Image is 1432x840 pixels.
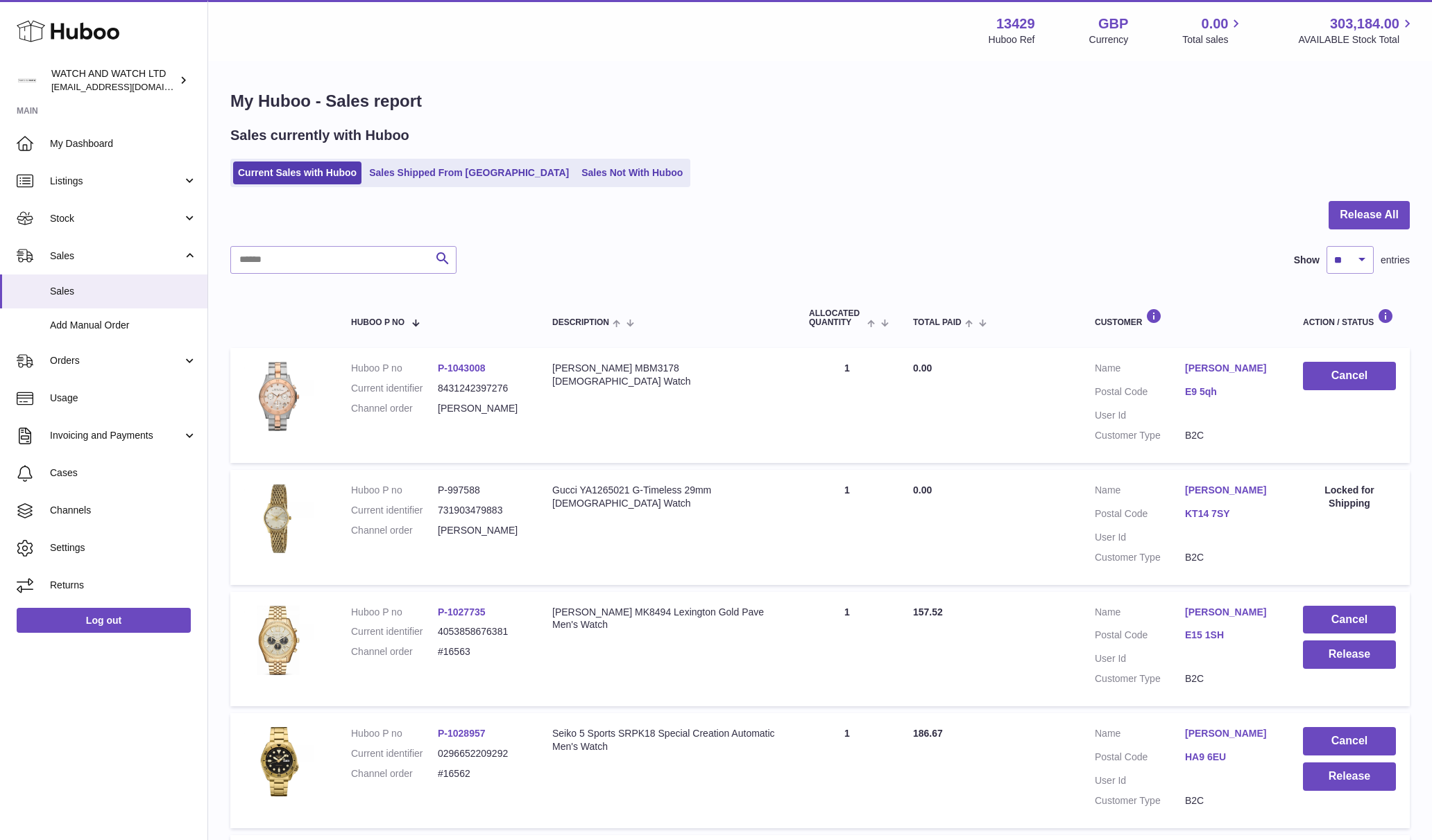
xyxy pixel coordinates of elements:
td: 1 [795,592,899,707]
span: My Dashboard [50,137,197,150]
dt: Current identifier [351,382,438,395]
span: Settings [50,541,197,554]
dt: Huboo P no [351,606,438,619]
div: [PERSON_NAME] MK8494 Lexington Gold Pave Men's Watch [552,606,781,632]
dt: Postal Code [1095,507,1185,524]
button: Release [1303,762,1396,791]
dt: Postal Code [1095,385,1185,402]
img: 1745667555.jpg [244,362,314,431]
span: 0.00 [1202,15,1229,33]
a: E9 5qh [1185,385,1275,399]
dd: 0296652209292 [438,747,525,760]
span: 0.00 [913,484,932,496]
a: Current Sales with Huboo [233,161,361,184]
dd: #16562 [438,767,525,780]
span: Usage [50,392,197,405]
button: Cancel [1303,727,1396,755]
div: Gucci YA1265021 G-Timeless 29mm [DEMOGRAPHIC_DATA] Watch [552,484,781,510]
td: 1 [795,470,899,585]
span: Description [552,318,609,327]
dt: Customer Type [1095,429,1185,442]
span: Returns [50,579,197,592]
div: Customer [1095,308,1275,327]
span: Add Manual Order [50,319,197,332]
dt: Name [1095,727,1185,744]
dt: Name [1095,606,1185,622]
dt: Postal Code [1095,629,1185,645]
span: entries [1381,254,1410,267]
div: [PERSON_NAME] MBM3178 [DEMOGRAPHIC_DATA] Watch [552,362,781,388]
dd: [PERSON_NAME] [438,524,525,537]
span: Listings [50,175,182,188]
button: Cancel [1303,606,1396,634]
span: 186.67 [913,728,943,739]
dt: Current identifier [351,747,438,760]
dd: B2C [1185,429,1275,442]
span: AVAILABLE Stock Total [1298,33,1415,46]
span: 303,184.00 [1330,15,1399,33]
a: [PERSON_NAME] [1185,606,1275,619]
dt: Huboo P no [351,484,438,497]
a: Log out [17,608,191,633]
img: 1720791225.jpg [244,484,314,553]
strong: 13429 [996,15,1035,33]
span: Invoicing and Payments [50,429,182,442]
button: Release All [1329,201,1410,229]
dt: Channel order [351,645,438,658]
div: Action / Status [1303,308,1396,327]
a: [PERSON_NAME] [1185,362,1275,375]
a: Sales Not With Huboo [577,161,688,184]
td: 1 [795,348,899,463]
button: Cancel [1303,362,1396,390]
dt: Name [1095,484,1185,500]
dd: B2C [1185,551,1275,564]
dd: 8431242397276 [438,382,525,395]
dd: [PERSON_NAME] [438,402,525,415]
dt: Huboo P no [351,362,438,375]
span: Sales [50,285,197,298]
dt: Current identifier [351,504,438,517]
dd: #16563 [438,645,525,658]
dt: User Id [1095,774,1185,787]
dt: Channel order [351,402,438,415]
span: Total paid [913,318,962,327]
span: Sales [50,250,182,263]
strong: GBP [1098,15,1128,33]
label: Show [1294,254,1320,267]
span: [EMAIL_ADDRESS][DOMAIN_NAME] [51,81,204,92]
dt: Postal Code [1095,751,1185,767]
td: 1 [795,713,899,828]
dt: Channel order [351,524,438,537]
div: Locked for Shipping [1303,484,1396,510]
img: 1737200639.png [244,727,314,796]
a: HA9 6EU [1185,751,1275,764]
span: ALLOCATED Quantity [809,309,864,327]
a: P-1027735 [438,606,486,618]
a: 0.00 Total sales [1182,15,1244,46]
div: Seiko 5 Sports SRPK18 Special Creation Automatic Men's Watch [552,727,781,753]
a: P-1028957 [438,728,486,739]
dt: User Id [1095,652,1185,665]
dd: B2C [1185,672,1275,685]
a: [PERSON_NAME] [1185,484,1275,497]
img: 1736627382.jpg [244,606,314,675]
dt: Customer Type [1095,794,1185,807]
dd: 731903479883 [438,504,525,517]
h1: My Huboo - Sales report [230,90,1410,112]
dt: Channel order [351,767,438,780]
dd: P-997588 [438,484,525,497]
a: E15 1SH [1185,629,1275,642]
dt: Customer Type [1095,551,1185,564]
span: Huboo P no [351,318,404,327]
a: Sales Shipped From [GEOGRAPHIC_DATA] [364,161,574,184]
h2: Sales currently with Huboo [230,126,409,145]
dt: Current identifier [351,625,438,638]
div: Huboo Ref [989,33,1035,46]
dt: Name [1095,362,1185,378]
span: Stock [50,212,182,225]
dd: 4053858676381 [438,625,525,638]
a: KT14 7SY [1185,507,1275,520]
a: P-1043008 [438,362,486,374]
dt: Huboo P no [351,727,438,740]
dt: Customer Type [1095,672,1185,685]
